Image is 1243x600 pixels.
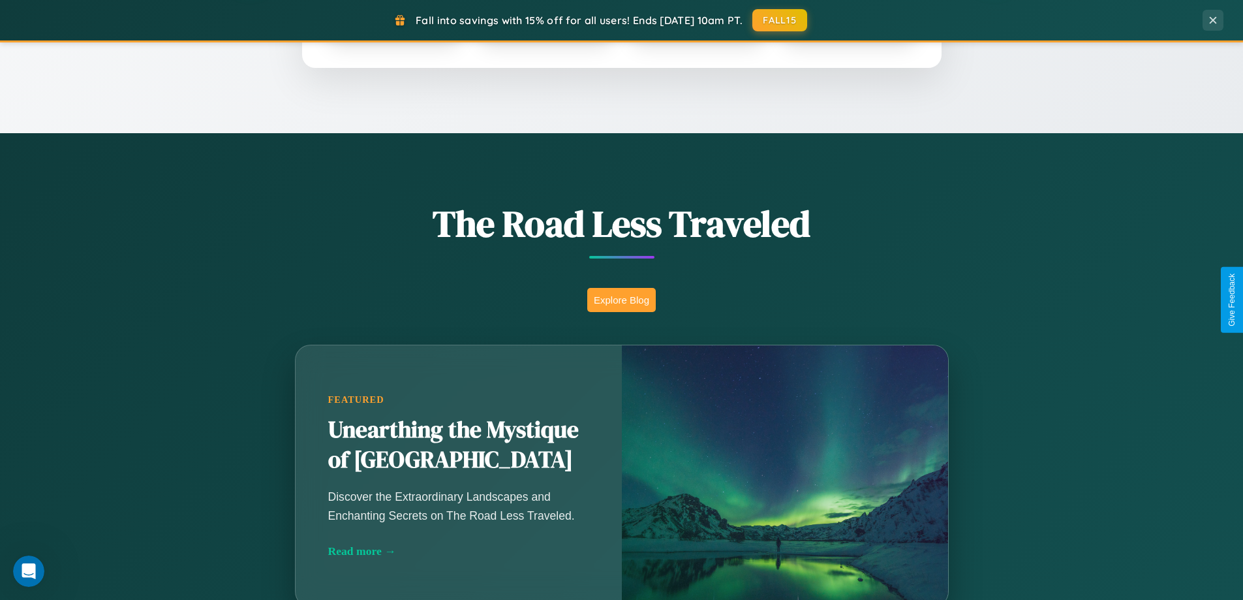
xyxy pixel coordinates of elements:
div: Give Feedback [1227,274,1236,326]
iframe: Intercom live chat [13,556,44,587]
p: Discover the Extraordinary Landscapes and Enchanting Secrets on The Road Less Traveled. [328,488,589,524]
h2: Unearthing the Mystique of [GEOGRAPHIC_DATA] [328,415,589,475]
button: FALL15 [752,9,807,31]
span: Fall into savings with 15% off for all users! Ends [DATE] 10am PT. [416,14,743,27]
div: Read more → [328,545,589,558]
button: Explore Blog [587,288,656,312]
div: Featured [328,394,589,405]
h1: The Road Less Traveled [230,198,1013,249]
